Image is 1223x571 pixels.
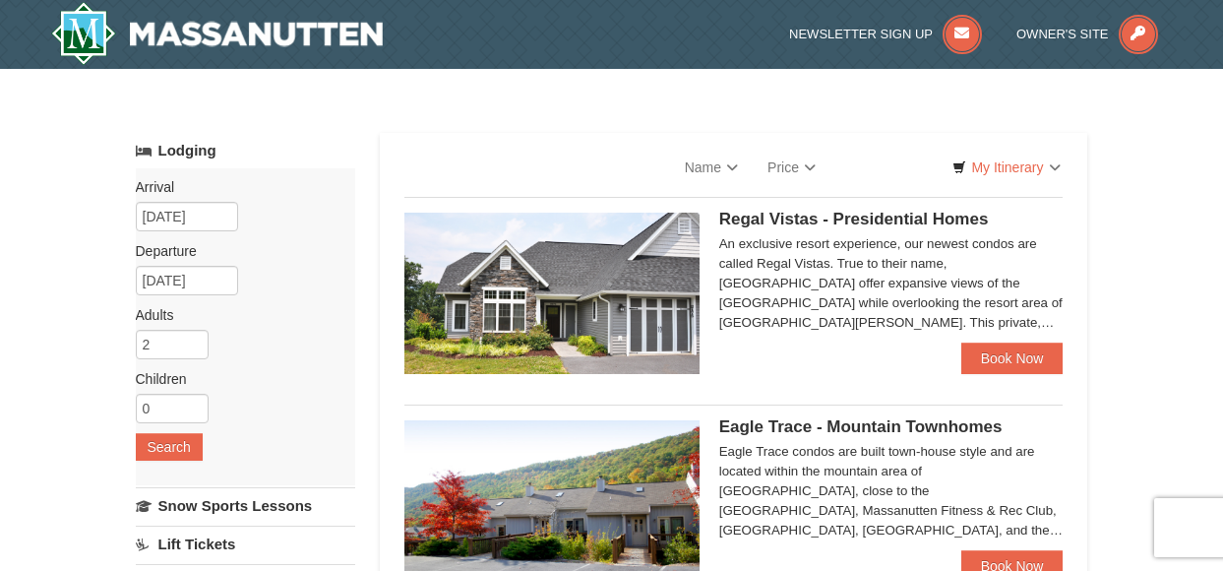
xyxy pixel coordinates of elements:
div: Eagle Trace condos are built town-house style and are located within the mountain area of [GEOGRA... [719,442,1064,540]
a: Book Now [961,343,1064,374]
div: An exclusive resort experience, our newest condos are called Regal Vistas. True to their name, [G... [719,234,1064,333]
label: Adults [136,305,340,325]
a: Owner's Site [1016,27,1158,41]
label: Departure [136,241,340,261]
label: Arrival [136,177,340,197]
button: Search [136,433,203,461]
a: Lodging [136,133,355,168]
span: Newsletter Sign Up [789,27,933,41]
img: Massanutten Resort Logo [51,2,384,65]
a: Name [670,148,753,187]
span: Owner's Site [1016,27,1109,41]
a: Massanutten Resort [51,2,384,65]
span: Regal Vistas - Presidential Homes [719,210,989,228]
label: Children [136,369,340,389]
a: My Itinerary [940,153,1072,182]
a: Price [753,148,830,187]
a: Lift Tickets [136,526,355,562]
a: Newsletter Sign Up [789,27,982,41]
span: Eagle Trace - Mountain Townhomes [719,417,1003,436]
a: Snow Sports Lessons [136,487,355,524]
img: 19218991-1-902409a9.jpg [404,213,700,374]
